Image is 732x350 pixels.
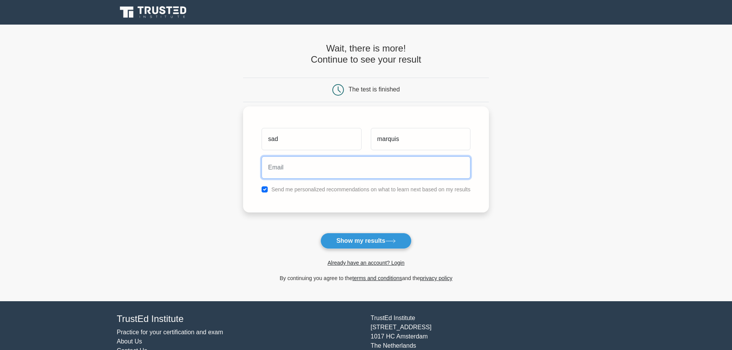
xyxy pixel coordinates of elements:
a: About Us [117,338,142,345]
a: Practice for your certification and exam [117,329,223,335]
label: Send me personalized recommendations on what to learn next based on my results [271,186,470,192]
button: Show my results [320,233,411,249]
h4: Wait, there is more! Continue to see your result [243,43,489,65]
input: Last name [371,128,470,150]
a: terms and conditions [352,275,402,281]
a: privacy policy [420,275,452,281]
div: The test is finished [348,86,400,93]
input: Email [262,156,470,179]
div: By continuing you agree to the and the [238,274,494,283]
h4: TrustEd Institute [117,314,362,325]
a: Already have an account? Login [327,260,404,266]
input: First name [262,128,361,150]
